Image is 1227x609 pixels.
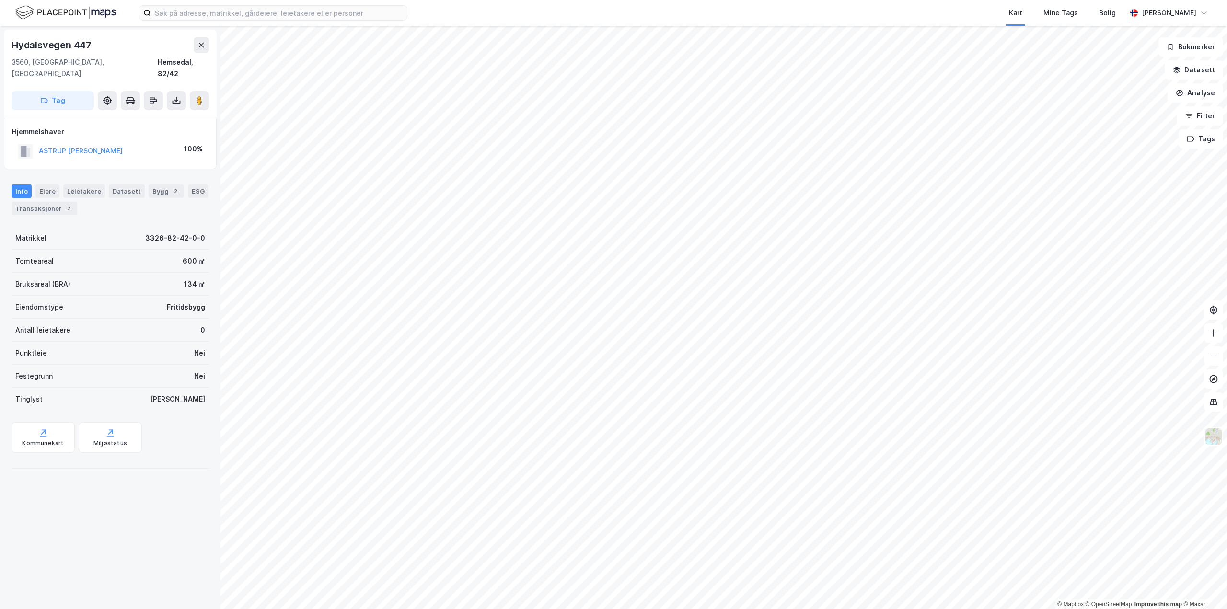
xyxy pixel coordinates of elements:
div: Punktleie [15,347,47,359]
div: Eiere [35,184,59,198]
button: Tag [12,91,94,110]
div: Matrikkel [15,232,46,244]
div: Miljøstatus [93,439,127,447]
div: Transaksjoner [12,202,77,215]
div: Hydalsvegen 447 [12,37,93,53]
div: Festegrunn [15,370,53,382]
div: Kommunekart [22,439,64,447]
div: Antall leietakere [15,324,70,336]
div: Bruksareal (BRA) [15,278,70,290]
div: Hemsedal, 82/42 [158,57,209,80]
a: OpenStreetMap [1086,601,1132,608]
div: 134 ㎡ [184,278,205,290]
div: 3560, [GEOGRAPHIC_DATA], [GEOGRAPHIC_DATA] [12,57,158,80]
div: 600 ㎡ [183,255,205,267]
div: [PERSON_NAME] [150,393,205,405]
div: Leietakere [63,184,105,198]
div: 3326-82-42-0-0 [145,232,205,244]
a: Mapbox [1057,601,1084,608]
div: Bolig [1099,7,1116,19]
a: Improve this map [1134,601,1182,608]
input: Søk på adresse, matrikkel, gårdeiere, leietakere eller personer [151,6,407,20]
div: Kart [1009,7,1022,19]
button: Bokmerker [1158,37,1223,57]
div: Nei [194,370,205,382]
div: Datasett [109,184,145,198]
div: Eiendomstype [15,301,63,313]
div: Bygg [149,184,184,198]
div: Hjemmelshaver [12,126,208,138]
iframe: Chat Widget [1179,563,1227,609]
img: logo.f888ab2527a4732fd821a326f86c7f29.svg [15,4,116,21]
div: 0 [200,324,205,336]
div: ESG [188,184,208,198]
button: Datasett [1165,60,1223,80]
img: Z [1204,427,1223,446]
button: Analyse [1168,83,1223,103]
div: Nei [194,347,205,359]
div: Info [12,184,32,198]
div: 2 [171,186,180,196]
div: Fritidsbygg [167,301,205,313]
div: Tomteareal [15,255,54,267]
div: [PERSON_NAME] [1142,7,1196,19]
div: Tinglyst [15,393,43,405]
div: 2 [64,204,73,213]
button: Filter [1177,106,1223,126]
div: 100% [184,143,203,155]
div: Mine Tags [1043,7,1078,19]
button: Tags [1179,129,1223,149]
